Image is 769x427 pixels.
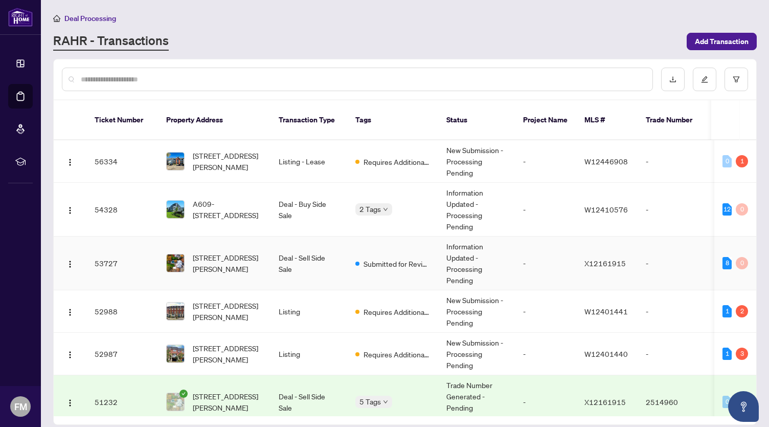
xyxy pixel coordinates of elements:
[66,399,74,407] img: Logo
[438,237,515,290] td: Information Updated - Processing Pending
[736,155,748,167] div: 1
[383,399,388,404] span: down
[584,397,626,407] span: X12161915
[438,333,515,375] td: New Submission - Processing Pending
[438,290,515,333] td: New Submission - Processing Pending
[515,237,576,290] td: -
[359,396,381,408] span: 5 Tags
[193,300,262,323] span: [STREET_ADDRESS][PERSON_NAME]
[515,140,576,183] td: -
[576,100,638,140] th: MLS #
[687,33,757,50] button: Add Transaction
[364,156,430,167] span: Requires Additional Docs
[584,349,628,358] span: W12401440
[736,348,748,360] div: 3
[736,305,748,317] div: 2
[167,393,184,411] img: thumbnail-img
[584,259,626,268] span: X12161915
[733,76,740,83] span: filter
[638,183,709,237] td: -
[584,205,628,214] span: W12410576
[193,150,262,173] span: [STREET_ADDRESS][PERSON_NAME]
[270,237,347,290] td: Deal - Sell Side Sale
[515,290,576,333] td: -
[8,8,33,27] img: logo
[438,183,515,237] td: Information Updated - Processing Pending
[383,207,388,212] span: down
[66,351,74,359] img: Logo
[725,68,748,91] button: filter
[86,237,158,290] td: 53727
[722,155,732,167] div: 0
[270,140,347,183] td: Listing - Lease
[193,391,262,413] span: [STREET_ADDRESS][PERSON_NAME]
[66,206,74,215] img: Logo
[722,305,732,317] div: 1
[86,183,158,237] td: 54328
[270,100,347,140] th: Transaction Type
[193,343,262,365] span: [STREET_ADDRESS][PERSON_NAME]
[167,153,184,170] img: thumbnail-img
[270,183,347,237] td: Deal - Buy Side Sale
[736,203,748,216] div: 0
[62,201,78,218] button: Logo
[515,333,576,375] td: -
[86,290,158,333] td: 52988
[179,390,188,398] span: check-circle
[66,158,74,166] img: Logo
[701,76,708,83] span: edit
[515,100,576,140] th: Project Name
[584,307,628,316] span: W12401441
[638,100,709,140] th: Trade Number
[62,303,78,319] button: Logo
[347,100,438,140] th: Tags
[693,68,716,91] button: edit
[62,255,78,271] button: Logo
[193,198,262,221] span: A609-[STREET_ADDRESS]
[584,157,628,166] span: W12446908
[167,254,184,272] img: thumbnail-img
[638,140,709,183] td: -
[722,396,732,408] div: 0
[736,257,748,269] div: 0
[167,201,184,218] img: thumbnail-img
[669,76,676,83] span: download
[638,290,709,333] td: -
[86,100,158,140] th: Ticket Number
[62,153,78,169] button: Logo
[193,252,262,274] span: [STREET_ADDRESS][PERSON_NAME]
[722,203,732,216] div: 12
[270,333,347,375] td: Listing
[53,32,169,51] a: RAHR - Transactions
[62,394,78,410] button: Logo
[695,33,749,50] span: Add Transaction
[438,140,515,183] td: New Submission - Processing Pending
[64,14,116,23] span: Deal Processing
[722,348,732,360] div: 1
[661,68,685,91] button: download
[14,399,27,414] span: FM
[438,100,515,140] th: Status
[167,345,184,362] img: thumbnail-img
[53,15,60,22] span: home
[638,237,709,290] td: -
[638,333,709,375] td: -
[86,333,158,375] td: 52987
[364,258,430,269] span: Submitted for Review
[728,391,759,422] button: Open asap
[364,349,430,360] span: Requires Additional Docs
[66,308,74,316] img: Logo
[86,140,158,183] td: 56334
[364,306,430,317] span: Requires Additional Docs
[62,346,78,362] button: Logo
[158,100,270,140] th: Property Address
[515,183,576,237] td: -
[66,260,74,268] img: Logo
[722,257,732,269] div: 8
[359,203,381,215] span: 2 Tags
[167,303,184,320] img: thumbnail-img
[270,290,347,333] td: Listing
